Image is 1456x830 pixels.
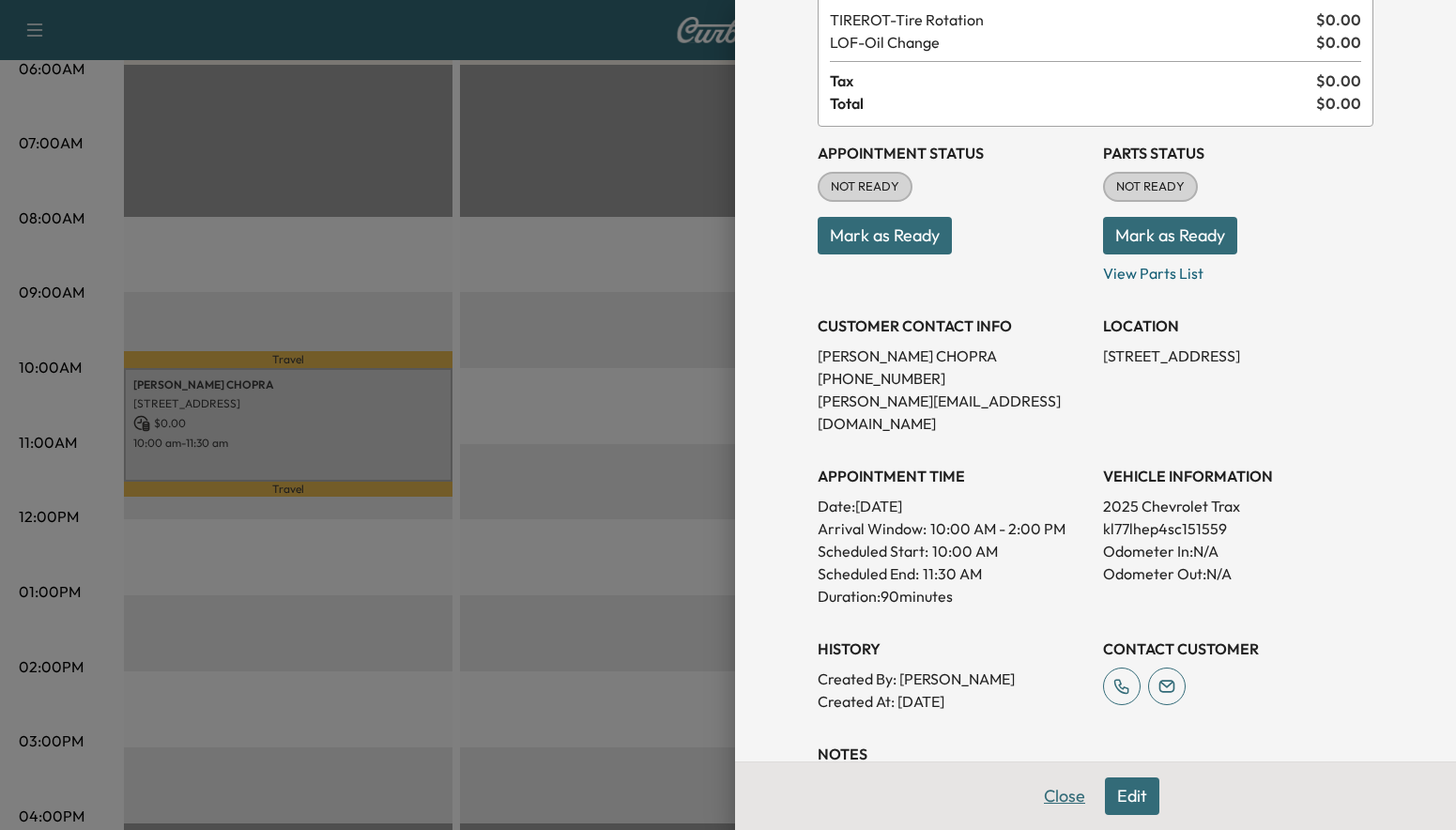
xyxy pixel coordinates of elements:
[1103,254,1373,284] p: View Parts List
[818,465,1088,487] h3: APPOINTMENT TIME
[1103,465,1373,487] h3: VEHICLE INFORMATION
[818,390,1088,435] p: [PERSON_NAME][EMAIL_ADDRESS][DOMAIN_NAME]
[818,517,1088,540] p: Arrival Window:
[818,585,1088,607] p: Duration: 90 minutes
[1105,777,1159,815] button: Edit
[830,31,1309,54] span: Oil Change
[1103,345,1373,367] p: [STREET_ADDRESS]
[1103,562,1373,585] p: Odometer Out: N/A
[818,315,1088,337] h3: CUSTOMER CONTACT INFO
[1103,217,1237,254] button: Mark as Ready
[818,562,919,585] p: Scheduled End:
[1105,177,1196,196] span: NOT READY
[818,638,1088,660] h3: History
[1103,315,1373,337] h3: LOCATION
[1103,540,1373,562] p: Odometer In: N/A
[930,517,1065,540] span: 10:00 AM - 2:00 PM
[1103,142,1373,164] h3: Parts Status
[923,562,982,585] p: 11:30 AM
[1316,92,1361,115] span: $ 0.00
[818,345,1088,367] p: [PERSON_NAME] CHOPRA
[818,217,952,254] button: Mark as Ready
[1032,777,1097,815] button: Close
[818,668,1088,690] p: Created By : [PERSON_NAME]
[1103,638,1373,660] h3: CONTACT CUSTOMER
[1103,517,1373,540] p: kl77lhep4sc151559
[818,495,1088,517] p: Date: [DATE]
[818,690,1088,713] p: Created At : [DATE]
[818,142,1088,164] h3: Appointment Status
[1316,31,1361,54] span: $ 0.00
[830,8,1309,31] span: Tire Rotation
[830,69,1316,92] span: Tax
[820,177,911,196] span: NOT READY
[818,743,1373,765] h3: NOTES
[1103,495,1373,517] p: 2025 Chevrolet Trax
[818,540,928,562] p: Scheduled Start:
[830,92,1316,115] span: Total
[932,540,998,562] p: 10:00 AM
[1316,69,1361,92] span: $ 0.00
[1316,8,1361,31] span: $ 0.00
[818,367,1088,390] p: [PHONE_NUMBER]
